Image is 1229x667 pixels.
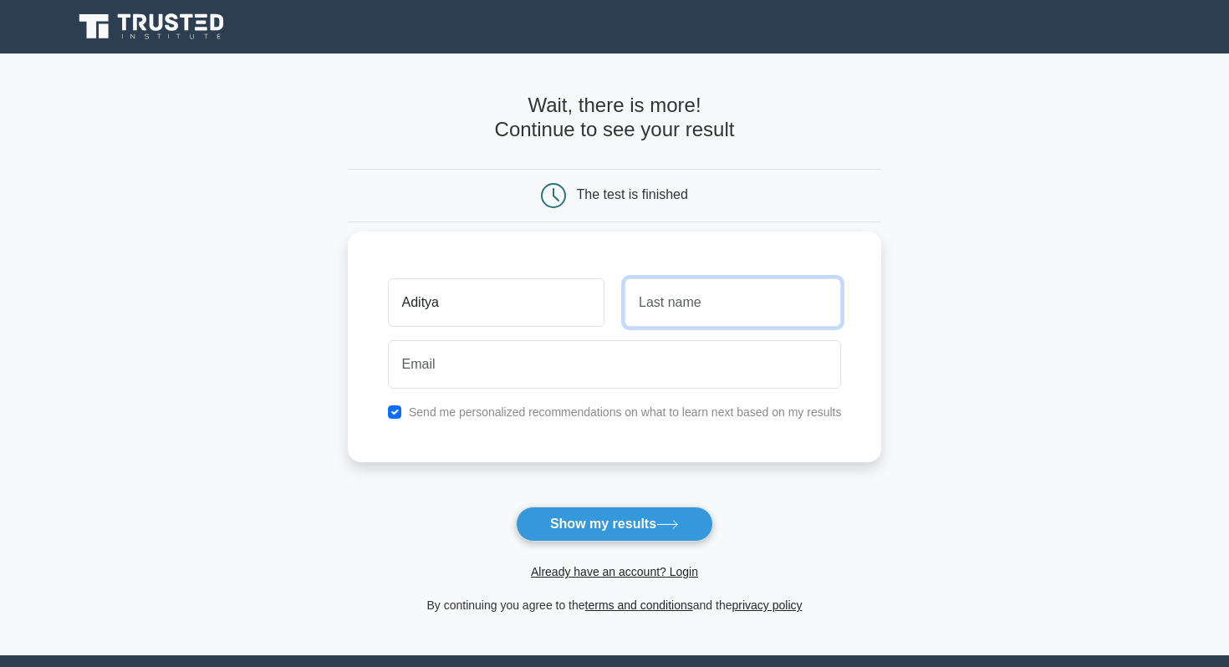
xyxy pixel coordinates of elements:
h4: Wait, there is more! Continue to see your result [348,94,882,142]
a: privacy policy [732,598,803,612]
a: terms and conditions [585,598,693,612]
button: Show my results [516,507,713,542]
div: By continuing you agree to the and the [338,595,892,615]
input: Last name [625,278,841,327]
label: Send me personalized recommendations on what to learn next based on my results [409,405,842,419]
a: Already have an account? Login [531,565,698,578]
div: The test is finished [577,187,688,201]
input: First name [388,278,604,327]
input: Email [388,340,842,389]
